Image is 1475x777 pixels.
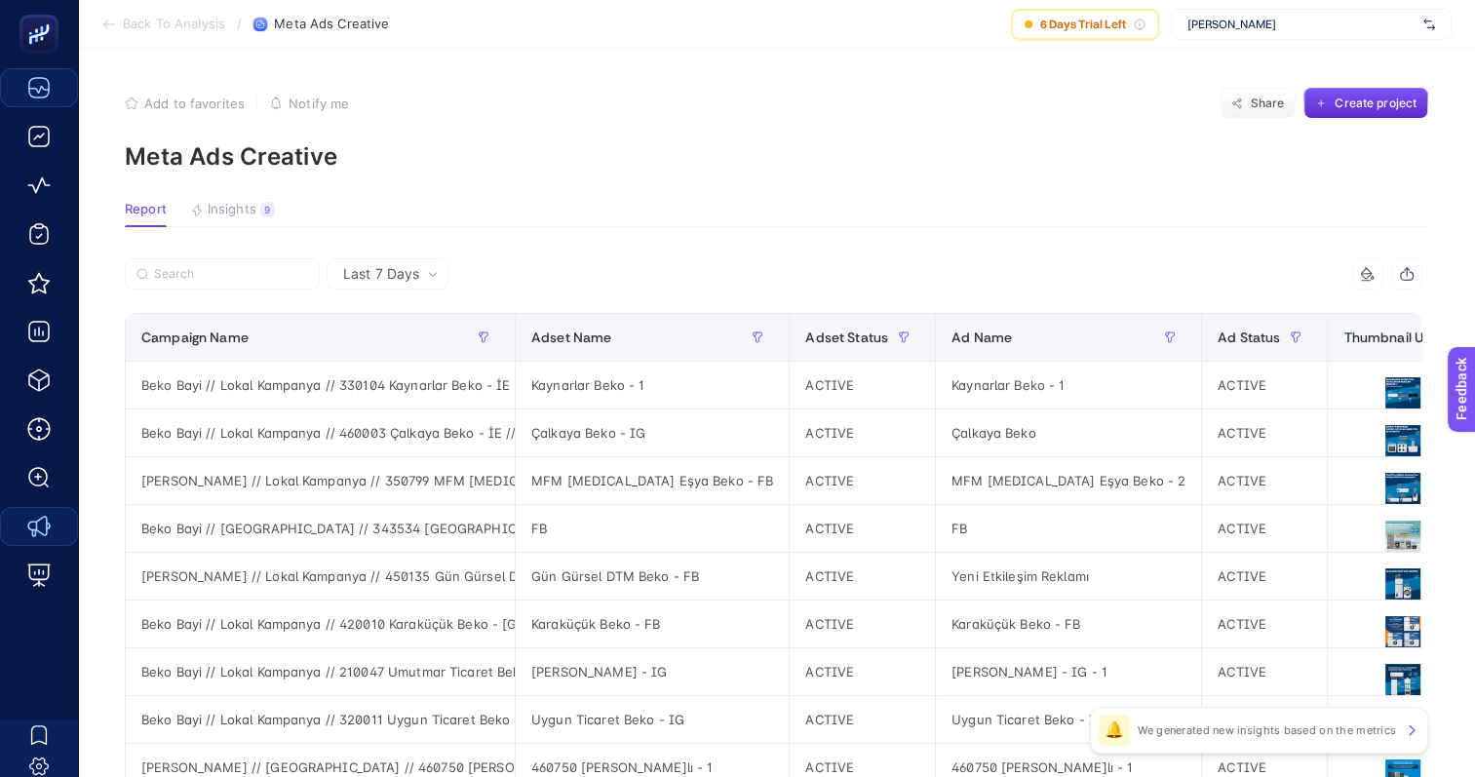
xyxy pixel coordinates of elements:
div: FB [936,505,1201,552]
div: [PERSON_NAME] // Lokal Kampanya // 450135 Gün Gürsel DTM Beko - CB - [GEOGRAPHIC_DATA] Bölgesi - ... [126,553,515,600]
div: Gün Gürsel DTM Beko - FB [516,553,789,600]
span: Notify me [289,96,349,111]
span: Ad Name [951,330,1012,345]
button: Add to favorites [125,96,245,111]
div: Uygun Ticaret Beko - IG [936,696,1201,743]
div: ACTIVE [1202,601,1327,647]
div: ACTIVE [790,601,935,647]
span: Report [125,202,167,217]
p: Meta Ads Creative [125,142,1428,171]
div: Beko Bayi // Lokal Kampanya // 210047 Umutmar Ticaret Beko - İE // [GEOGRAPHIC_DATA] Bölgesi - [G... [126,648,515,695]
div: Beko Bayi // [GEOGRAPHIC_DATA] // 343534 [GEOGRAPHIC_DATA][MEDICAL_DATA] - ÇYK // [GEOGRAPHIC_DAT... [126,505,515,552]
span: Back To Analysis [123,17,225,32]
div: [PERSON_NAME] // Lokal Kampanya // 350799 MFM [MEDICAL_DATA] Eşya Beko - [GEOGRAPHIC_DATA] - CB /... [126,457,515,504]
div: ACTIVE [1202,553,1327,600]
div: ACTIVE [1202,457,1327,504]
span: Last 7 Days [343,264,419,284]
div: MFM [MEDICAL_DATA] Eşya Beko - 2 [936,457,1201,504]
img: svg%3e [1423,15,1435,34]
div: Beko Bayi // Lokal Kampanya // 460003 Çalkaya Beko - İE // [GEOGRAPHIC_DATA] Bölgesi - [GEOGRAPHI... [126,409,515,456]
button: Share [1220,88,1296,119]
div: [PERSON_NAME] - IG - 1 [936,648,1201,695]
span: Meta Ads Creative [274,17,389,32]
span: Ad Status [1218,330,1280,345]
span: Adset Name [531,330,611,345]
span: Share [1251,96,1285,111]
span: Adset Status [805,330,888,345]
span: / [237,16,242,31]
span: Insights [208,202,256,217]
div: ACTIVE [790,362,935,408]
div: Kaynarlar Beko - 1 [516,362,789,408]
div: Çalkaya Beko [936,409,1201,456]
div: Karaküçük Beko - FB [936,601,1201,647]
div: ACTIVE [790,505,935,552]
span: Thumbnail Url [1343,330,1431,345]
div: ACTIVE [1202,696,1327,743]
div: ACTIVE [1202,362,1327,408]
div: ACTIVE [790,648,935,695]
div: ACTIVE [790,696,935,743]
span: Feedback [12,6,74,21]
span: Add to favorites [144,96,245,111]
span: Campaign Name [141,330,249,345]
div: ACTIVE [1202,648,1327,695]
div: Karaküçük Beko - FB [516,601,789,647]
input: Search [154,267,308,282]
span: 6 Days Trial Left [1040,17,1126,32]
div: Uygun Ticaret Beko - IG [516,696,789,743]
div: 🔔 [1099,715,1130,746]
div: MFM [MEDICAL_DATA] Eşya Beko - FB [516,457,789,504]
div: Çalkaya Beko - IG [516,409,789,456]
div: [PERSON_NAME] - IG [516,648,789,695]
button: Create project [1303,88,1428,119]
div: Kaynarlar Beko - 1 [936,362,1201,408]
div: FB [516,505,789,552]
div: Beko Bayi // Lokal Kampanya // 330104 Kaynarlar Beko - İE // [GEOGRAPHIC_DATA] Bölgesi - Mersin /... [126,362,515,408]
div: ACTIVE [1202,409,1327,456]
div: ACTIVE [790,409,935,456]
div: ACTIVE [1202,505,1327,552]
span: Create project [1335,96,1417,111]
div: Beko Bayi // Lokal Kampanya // 420010 Karaküçük Beko - [GEOGRAPHIC_DATA] - ID ([GEOGRAPHIC_DATA] ... [126,601,515,647]
span: [PERSON_NAME] [1187,17,1416,32]
button: Notify me [269,96,349,111]
div: Beko Bayi // Lokal Kampanya // 320011 Uygun Ticaret Beko - CB // [GEOGRAPHIC_DATA] Bölgesi - Ispa... [126,696,515,743]
p: We generated new insights based on the metrics [1138,722,1396,738]
div: ACTIVE [790,457,935,504]
div: 9 [260,202,275,217]
div: Yeni Etkileşim Reklamı [936,553,1201,600]
div: ACTIVE [790,553,935,600]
